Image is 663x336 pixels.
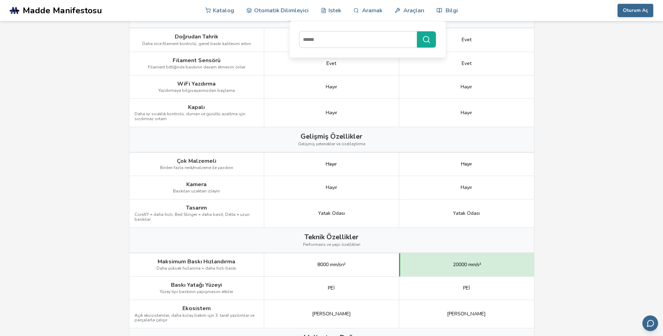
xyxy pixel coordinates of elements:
span: Evet [462,37,471,43]
span: Tasarım [186,205,207,211]
span: Birden fazla renk/malzeme ile yazdırın [160,166,233,170]
font: Araçları [403,7,424,14]
div: Hayır [326,161,337,167]
span: Açık ekosistemler, daha kolay bakım için 3. taraf yazılımlar ve parçalarla çalışır [135,313,259,323]
span: Filament Sensörü [173,57,221,64]
span: Çok Malzemeli [177,158,216,164]
button: Oturum Aç [618,4,653,17]
font: Katalog [213,7,234,14]
span: Kapalı [188,104,205,110]
span: Yazdırmaya bilgisayarınızdan başlama [158,88,235,93]
span: Kullanıcı dostu özellikler ve kullanım kolaylığı [287,18,376,23]
span: Performans ve yapı özellikleri [303,242,360,247]
span: Hayır [326,110,337,116]
span: Gelişmiş yetenekler ve özelleştirme [298,142,365,147]
span: PEİ [463,285,470,291]
div: Hayır [461,161,472,167]
span: Hayır [326,185,337,190]
span: Gelişmiş Özellikler [301,132,362,140]
span: 8000 mm/sn² [317,262,346,268]
span: [PERSON_NAME] [447,311,486,317]
span: Baskı Yatağı Yüzeyi [171,282,222,288]
span: Madde Manifestosu [23,6,102,15]
span: Maksimum Baskı Hızlandırma [158,258,235,265]
font: Aramak [362,7,382,14]
span: Evet [326,61,336,66]
span: Daha iyi sıcaklık kontrolü, duman ve gürültü azaltma için sızdırmaz ortam [135,112,259,122]
span: WiFi Yazdırma [177,81,216,87]
span: Daha ince filament kontrolü, genel baskı kalitesini artırır [142,42,251,46]
span: Evet [462,61,471,66]
span: CoreXY = daha hızlı, Bed Slinger = daha basit, Delta = uzun baskılar [135,212,259,222]
span: Yatak Odası [318,211,345,216]
span: 20000 mm/s² [453,262,481,268]
button: E-posta ile geri bildirim gönderin [642,315,658,331]
span: PEİ [328,285,335,291]
span: Kamera [186,181,207,188]
span: Hayır [326,84,337,90]
font: Otomatik Dilimleyici [254,7,309,14]
span: Hayır [461,84,472,90]
font: Bilgi [446,7,458,14]
span: Ekosistem [182,305,211,312]
span: Yüzey tipi baskının yapışmasını etkiler [160,290,233,294]
span: Yatak Odası [453,211,480,216]
span: Hayır [461,185,472,190]
font: Istek [329,7,341,14]
span: Filament bittiğinde baskının devam etmesini önler [148,65,245,70]
span: Baskıları uzaktan izleyin [173,189,220,194]
span: Daha yüksek hızlanma = daha hızlı baskı [157,266,236,271]
span: [PERSON_NAME] [312,311,351,317]
span: Teknik Özellikler [304,233,359,241]
span: Hayır [461,110,472,116]
span: Doğrudan Tahrik [175,34,218,40]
